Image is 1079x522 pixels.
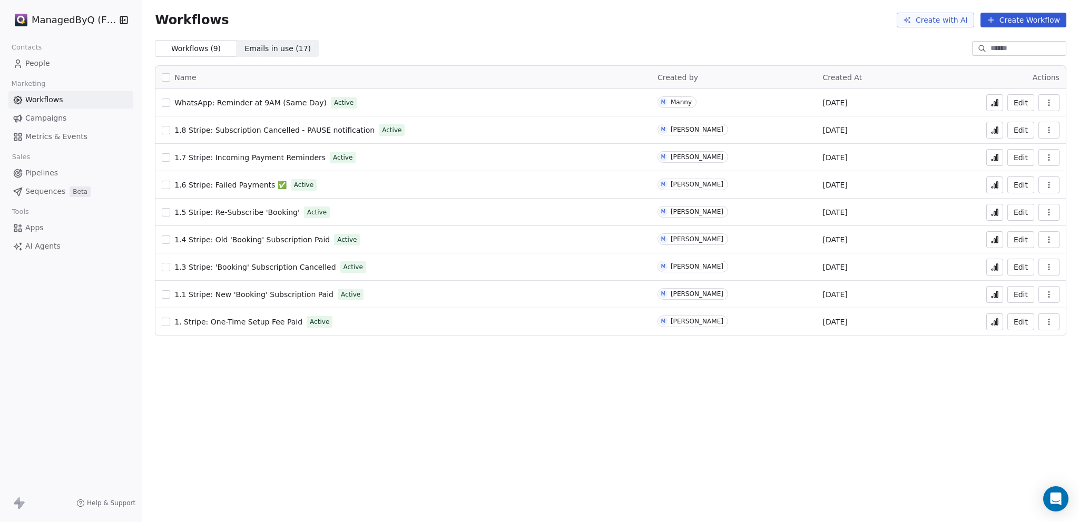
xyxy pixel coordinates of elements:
span: 1.1 Stripe: New 'Booking' Subscription Paid [174,290,333,299]
a: 1. Stripe: One-Time Setup Fee Paid [174,317,302,327]
span: Name [174,72,196,83]
a: Help & Support [76,499,135,507]
div: [PERSON_NAME] [671,290,723,298]
span: Emails in use ( 17 ) [244,43,311,54]
span: 1.7 Stripe: Incoming Payment Reminders [174,153,326,162]
a: SequencesBeta [8,183,133,200]
a: 1.5 Stripe: Re-Subscribe 'Booking' [174,207,300,218]
img: Stripe.png [15,14,27,26]
a: People [8,55,133,72]
button: Edit [1007,231,1034,248]
button: Create Workflow [980,13,1066,27]
span: [DATE] [822,262,847,272]
span: Tools [7,204,33,220]
span: [DATE] [822,180,847,190]
span: Marketing [7,76,50,92]
div: [PERSON_NAME] [671,126,723,133]
a: Campaigns [8,110,133,127]
a: AI Agents [8,238,133,255]
span: Active [382,125,401,135]
span: Created At [822,73,862,82]
div: Manny [671,99,692,106]
div: [PERSON_NAME] [671,235,723,243]
button: Edit [1007,259,1034,275]
span: Active [333,153,352,162]
button: Edit [1007,313,1034,330]
a: 1.4 Stripe: Old 'Booking' Subscription Paid [174,234,330,245]
span: Active [310,317,329,327]
a: Metrics & Events [8,128,133,145]
span: [DATE] [822,125,847,135]
a: 1.7 Stripe: Incoming Payment Reminders [174,152,326,163]
span: [DATE] [822,234,847,245]
button: Edit [1007,122,1034,139]
span: 1.6 Stripe: Failed Payments ✅ [174,181,287,189]
button: Edit [1007,149,1034,166]
button: Edit [1007,286,1034,303]
span: Active [307,208,327,217]
div: M [661,125,666,134]
a: 1.1 Stripe: New 'Booking' Subscription Paid [174,289,333,300]
div: M [661,235,666,243]
span: ManagedByQ (FZE) [32,13,116,27]
div: M [661,317,666,326]
span: 1.3 Stripe: 'Booking' Subscription Cancelled [174,263,336,271]
span: Active [341,290,360,299]
button: Edit [1007,176,1034,193]
span: [DATE] [822,317,847,327]
span: AI Agents [25,241,61,252]
span: Apps [25,222,44,233]
span: Created by [658,73,698,82]
div: [PERSON_NAME] [671,208,723,215]
span: Actions [1033,73,1060,82]
span: Active [344,262,363,272]
div: [PERSON_NAME] [671,181,723,188]
a: WhatsApp: Reminder at 9AM (Same Day) [174,97,327,108]
div: M [661,262,666,271]
span: Sequences [25,186,65,197]
span: Active [294,180,313,190]
div: M [661,180,666,189]
div: M [661,153,666,161]
button: Edit [1007,94,1034,111]
span: [DATE] [822,97,847,108]
a: Apps [8,219,133,237]
span: 1.8 Stripe: Subscription Cancelled - PAUSE notification [174,126,375,134]
span: 1.5 Stripe: Re-Subscribe 'Booking' [174,208,300,216]
span: [DATE] [822,289,847,300]
button: ManagedByQ (FZE) [13,11,112,29]
span: 1. Stripe: One-Time Setup Fee Paid [174,318,302,326]
span: Pipelines [25,168,58,179]
div: M [661,290,666,298]
span: Help & Support [87,499,135,507]
a: 1.3 Stripe: 'Booking' Subscription Cancelled [174,262,336,272]
span: Beta [70,186,91,197]
div: [PERSON_NAME] [671,318,723,325]
a: Pipelines [8,164,133,182]
div: M [661,98,666,106]
button: Create with AI [897,13,974,27]
a: 1.8 Stripe: Subscription Cancelled - PAUSE notification [174,125,375,135]
div: [PERSON_NAME] [671,263,723,270]
button: Edit [1007,204,1034,221]
span: Workflows [25,94,63,105]
a: 1.6 Stripe: Failed Payments ✅ [174,180,287,190]
div: M [661,208,666,216]
span: Sales [7,149,35,165]
span: Contacts [7,40,46,55]
span: [DATE] [822,152,847,163]
span: People [25,58,50,69]
span: Metrics & Events [25,131,87,142]
span: Workflows [155,13,229,27]
a: Workflows [8,91,133,109]
div: Open Intercom Messenger [1043,486,1068,511]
